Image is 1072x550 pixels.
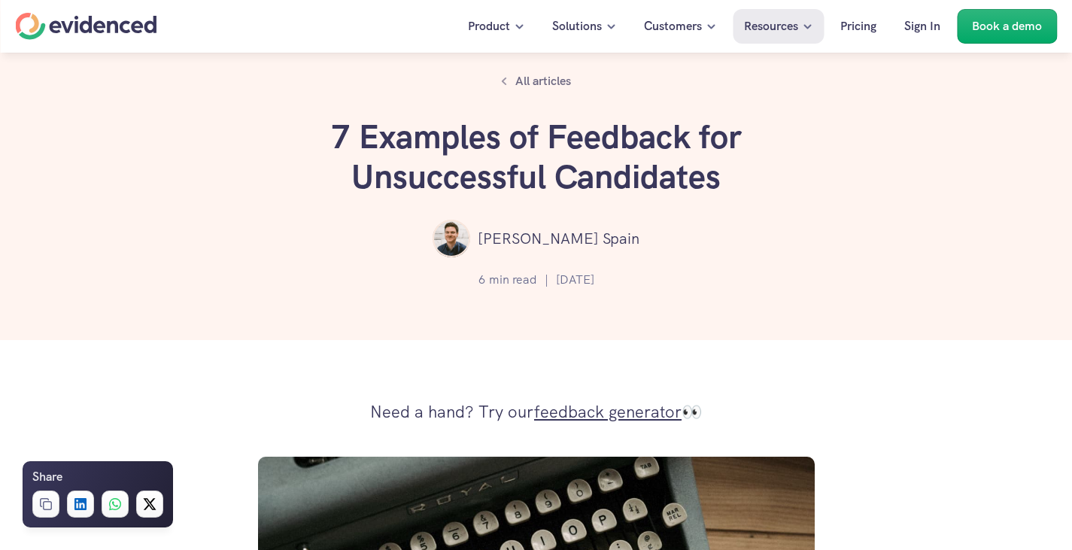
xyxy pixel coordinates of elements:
[32,467,62,487] h6: Share
[15,13,156,40] a: Home
[515,71,571,91] p: All articles
[478,270,485,290] p: 6
[433,220,470,257] img: ""
[552,17,602,36] p: Solutions
[468,17,510,36] p: Product
[534,401,682,423] a: feedback generator
[311,117,762,197] h1: 7 Examples of Feedback for Unsuccessful Candidates
[644,17,702,36] p: Customers
[493,68,579,95] a: All articles
[744,17,798,36] p: Resources
[478,226,639,251] p: [PERSON_NAME] Spain
[893,9,952,44] a: Sign In
[545,270,548,290] p: |
[957,9,1057,44] a: Book a demo
[904,17,940,36] p: Sign In
[556,270,594,290] p: [DATE]
[972,17,1042,36] p: Book a demo
[840,17,876,36] p: Pricing
[370,397,702,427] p: Need a hand? Try our 👀
[829,9,888,44] a: Pricing
[489,270,537,290] p: min read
